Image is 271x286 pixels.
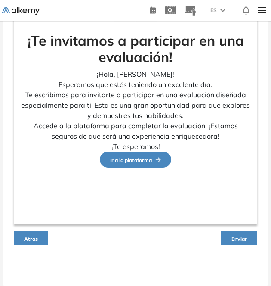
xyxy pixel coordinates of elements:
strong: ¡Te invitamos a participar en una evaluación! [28,32,244,65]
p: Te escribimos para invitarte a participar en una evaluación diseñada especialmente para ti. Esta ... [21,90,250,121]
span: ES [210,6,217,14]
p: Accede a la plataforma para completar la evaluación. ¡Estamos seguros de que será una experiencia... [21,121,250,141]
span: Enviar [231,236,247,242]
img: Menu [255,2,269,19]
button: Ir a la plataformaFlecha [100,152,171,168]
p: ¡Hola, [PERSON_NAME]! [21,69,250,79]
img: arrow [220,9,225,12]
span: Ir a la plataforma [110,157,161,163]
img: Logo [2,7,40,15]
button: Enviar [221,231,257,245]
p: ¡Te esperamos! [21,141,250,152]
button: Atrás [14,231,48,245]
span: Atrás [24,236,38,242]
img: Flecha [152,157,161,162]
p: Esperamos que estés teniendo un excelente día. [21,79,250,90]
